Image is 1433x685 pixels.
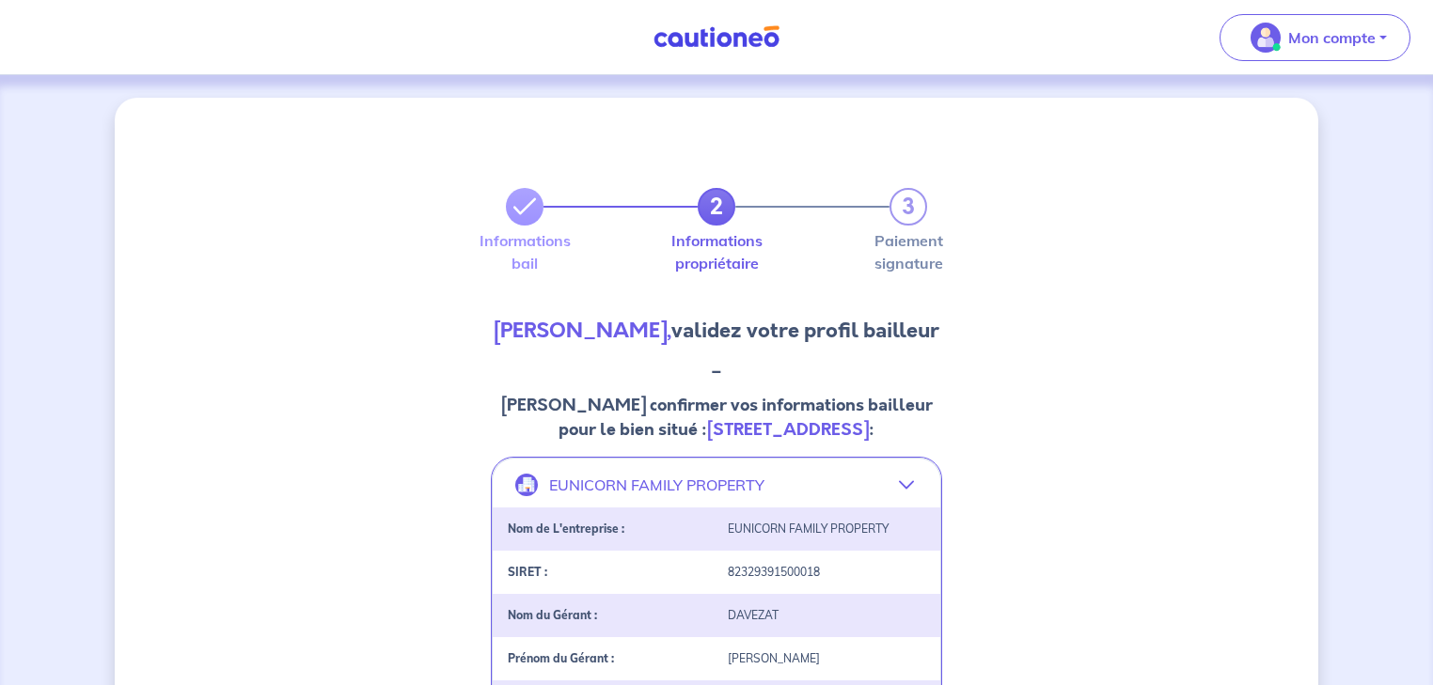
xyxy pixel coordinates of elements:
[698,188,735,226] a: 2
[506,233,543,271] label: Informations bail
[716,566,937,579] div: 82329391500018
[1251,23,1281,53] img: illu_account_valid_menu.svg
[491,316,942,346] h3: validez votre profil bailleur
[494,316,671,345] strong: [PERSON_NAME],
[698,233,735,271] label: Informations propriétaire
[491,353,942,378] p: _
[716,522,937,536] div: EUNICORN FAMILY PROPERTY
[508,651,614,665] strong: Prénom du Gérant :
[1288,26,1376,49] p: Mon compte
[890,233,927,271] label: Paiement signature
[716,652,937,665] div: [PERSON_NAME]
[508,608,597,622] strong: Nom du Gérant :
[549,470,764,500] p: EUNICORN FAMILY PROPERTY
[716,609,937,622] div: DAVEZAT
[508,522,624,536] strong: Nom de L'entreprise :
[707,417,869,442] strong: [STREET_ADDRESS]
[515,474,538,496] img: illu_company.svg
[493,462,940,507] button: EUNICORN FAMILY PROPERTY
[1220,14,1410,61] button: illu_account_valid_menu.svgMon compte
[491,393,942,442] p: [PERSON_NAME] confirmer vos informations bailleur pour le bien situé : :
[508,565,547,579] strong: SIRET :
[646,25,787,49] img: Cautioneo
